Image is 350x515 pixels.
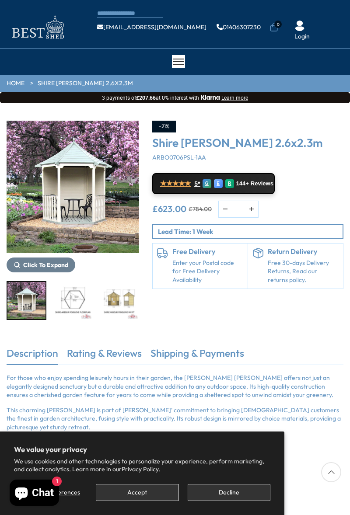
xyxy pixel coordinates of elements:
[188,484,270,501] button: Decline
[97,24,206,30] a: [EMAIL_ADDRESS][DOMAIN_NAME]
[268,259,339,285] p: Free 30-days Delivery Returns, Read our returns policy.
[236,180,249,187] span: 144+
[294,32,310,41] a: Login
[7,257,75,272] button: Click To Expand
[122,465,160,473] a: Privacy Policy.
[54,282,92,319] img: SHIREARBOURFOXGLOVEFLOORPLAN_775b74f9-c3dd-45b2-ad6e-667d77c0255d_200x200.jpg
[269,23,278,32] a: 0
[14,445,270,453] h2: We value your privacy
[7,406,343,432] p: This charming [PERSON_NAME] is part of [PERSON_NAME]' commitment to bringing [DEMOGRAPHIC_DATA] c...
[96,484,178,501] button: Accept
[294,21,305,31] img: User Icon
[152,121,176,132] div: -21%
[214,179,223,188] div: E
[172,248,243,256] h6: Free Delivery
[67,346,142,365] a: Rating & Reviews
[172,259,243,285] a: Enter your Postal code for Free Delivery Availability
[7,282,45,319] img: Arbourhigh-res-Copy_18886727-be2a-4cc6-85cd-5ab1d2635b9f_200x200.jpg
[225,179,234,188] div: R
[158,227,343,236] p: Lead Time: 1 Week
[152,137,343,150] h3: Shire [PERSON_NAME] 2.6x2.3m
[139,121,272,253] img: Shire Arbour 2.6x2.3m - Best Shed
[7,79,24,88] a: HOME
[152,205,186,213] ins: £623.00
[53,281,93,320] div: 2 / 8
[139,121,272,272] div: 2 / 8
[23,261,68,269] span: Click To Expand
[7,374,343,400] p: For those who enjoy spending leisurely hours in their garden, the [PERSON_NAME] [PERSON_NAME] off...
[99,281,139,320] div: 3 / 8
[152,153,206,161] span: ARBO0706PSL-1AA
[150,346,244,365] a: Shipping & Payments
[14,457,270,473] p: We use cookies and other technologies to personalize your experience, perform marketing, and coll...
[7,121,139,253] img: Shire Arbour 2.6x2.3m - Best Shed
[274,21,282,28] span: 0
[152,173,275,194] a: ★★★★★ 5* G E R 144+ Reviews
[268,248,339,256] h6: Return Delivery
[7,480,62,508] inbox-online-store-chat: Shopify online store chat
[7,281,46,320] div: 1 / 8
[7,13,68,42] img: logo
[38,79,133,88] a: Shire [PERSON_NAME] 2.6x2.3m
[7,121,139,272] div: 1 / 8
[203,179,211,188] div: G
[100,282,138,319] img: SHIREARBOURFOXGLOVEMMFT_9b50daed-d309-4454-a910-1ca6273db222_200x200.jpg
[189,206,212,212] del: £784.00
[7,346,58,365] a: Description
[251,180,273,187] span: Reviews
[217,24,261,30] a: 01406307230
[160,179,191,188] span: ★★★★★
